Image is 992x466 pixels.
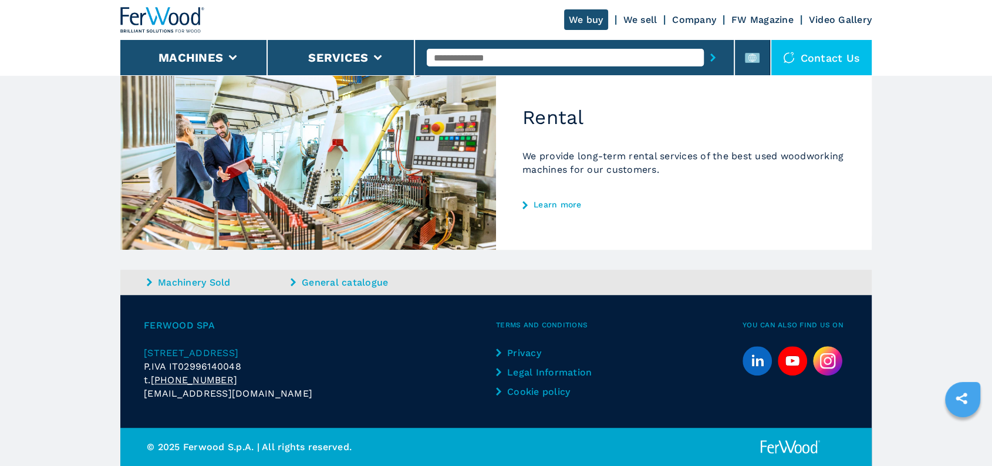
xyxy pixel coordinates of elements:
div: t. [144,373,496,387]
a: FW Magazine [731,14,794,25]
a: [STREET_ADDRESS] [144,346,496,360]
a: We buy [564,9,608,30]
a: Machinery Sold [147,276,288,289]
span: P.IVA IT02996140048 [144,361,241,372]
a: Cookie policy [496,385,594,398]
span: [EMAIL_ADDRESS][DOMAIN_NAME] [144,387,312,400]
span: You can also find us on [743,319,848,332]
span: Terms and Conditions [496,319,743,332]
a: We sell [623,14,657,25]
a: youtube [778,346,807,376]
tcxspan: Call +39 0172 474073 via 3CX [151,374,238,385]
img: Contact us [783,52,795,63]
img: Instagram [813,346,842,376]
button: submit-button [704,44,722,71]
a: Learn more [522,200,845,209]
p: © 2025 Ferwood S.p.A. | All rights reserved. [147,440,496,454]
a: sharethis [947,384,976,413]
button: Machines [158,51,223,65]
a: Privacy [496,346,594,360]
h2: Rental [522,106,845,129]
img: Rental [120,73,496,250]
a: Video Gallery [809,14,872,25]
img: Ferwood [758,440,822,454]
span: Ferwood Spa [144,319,496,332]
span: [STREET_ADDRESS] [144,347,238,358]
a: General catalogue [291,276,431,289]
div: Contact us [771,40,872,75]
iframe: Chat [942,413,983,457]
a: linkedin [743,346,772,376]
button: Services [308,51,368,65]
a: Company [672,14,716,25]
img: Ferwood [120,7,205,33]
p: We provide long-term rental services of the best used woodworking machines for our customers. [522,149,845,176]
a: Legal Information [496,366,594,379]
